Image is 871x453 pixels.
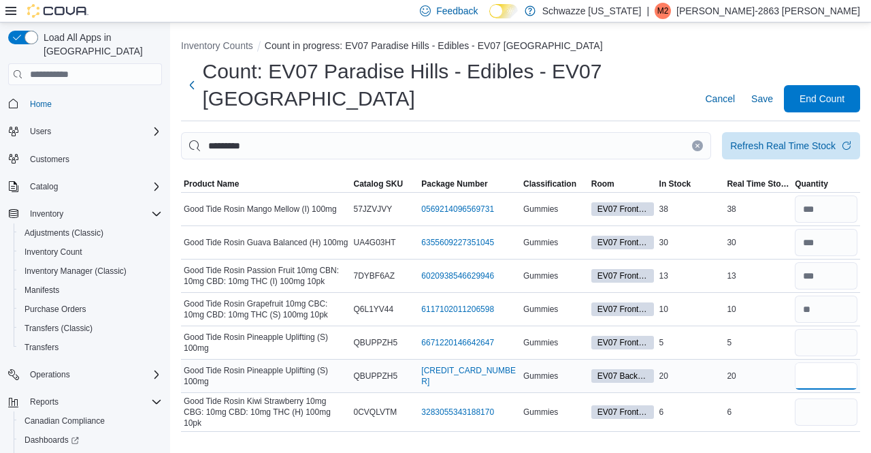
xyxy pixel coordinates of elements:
[184,298,348,320] span: Good Tide Rosin Grapefruit 10mg CBC: 10mg CBD: 10mg THC (S) 100mg 10pk
[597,370,648,382] span: EV07 Back Room
[597,236,648,249] span: EV07 Front Room
[489,18,490,19] span: Dark Mode
[181,132,711,159] input: This is a search bar. After typing your query, hit enter to filter the results lower in the page.
[746,85,778,112] button: Save
[3,365,167,384] button: Operations
[657,368,725,384] div: 20
[19,225,162,241] span: Adjustments (Classic)
[24,304,86,315] span: Purchase Orders
[521,176,589,192] button: Classification
[24,266,127,277] span: Inventory Manager (Classic)
[657,201,725,217] div: 38
[184,365,348,387] span: Good Tide Rosin Pineapple Uplifting (S) 100mg
[489,4,518,18] input: Dark Mode
[19,339,162,356] span: Transfers
[421,237,494,248] a: 6355609227351045
[421,337,494,348] a: 6671220146642647
[3,204,167,223] button: Inventory
[14,338,167,357] button: Transfers
[354,178,404,189] span: Catalog SKU
[591,236,654,249] span: EV07 Front Room
[184,332,348,354] span: Good Tide Rosin Pineapple Uplifting (S) 100mg
[657,268,725,284] div: 13
[591,178,614,189] span: Room
[19,413,110,429] a: Canadian Compliance
[19,432,84,448] a: Dashboards
[184,396,348,428] span: Good Tide Rosin Kiwi Strawberry 10mg CBG: 10mg CBD: 10mg THC (H) 100mg 10pk
[657,301,725,317] div: 10
[659,178,691,189] span: In Stock
[800,92,844,106] span: End Count
[351,176,419,192] button: Catalog SKU
[724,176,792,192] button: Real Time Stock
[421,407,494,418] a: 3283055343188170
[24,178,63,195] button: Catalog
[542,3,642,19] p: Schwazze [US_STATE]
[19,282,162,298] span: Manifests
[354,407,397,418] span: 0CVQLVTM
[14,243,167,262] button: Inventory Count
[727,178,789,189] span: Real Time Stock
[24,342,59,353] span: Transfers
[354,337,398,348] span: QBUPPZH5
[792,176,860,192] button: Quantity
[19,244,88,260] a: Inventory Count
[421,204,494,215] a: 0569214096569731
[14,262,167,281] button: Inventory Manager (Classic)
[591,336,654,349] span: EV07 Front Room
[24,206,162,222] span: Inventory
[30,208,63,219] span: Inventory
[591,202,654,216] span: EV07 Front Room
[421,304,494,315] a: 6117102011206598
[19,301,162,317] span: Purchase Orders
[354,371,398,381] span: QBUPPZH5
[523,178,576,189] span: Classification
[354,304,394,315] span: Q6L1YV44
[27,4,88,18] img: Cova
[724,234,792,251] div: 30
[38,31,162,58] span: Load All Apps in [GEOGRAPHIC_DATA]
[24,366,162,383] span: Operations
[24,416,105,426] span: Canadian Compliance
[591,405,654,419] span: EV07 Front Room
[14,411,167,431] button: Canadian Compliance
[24,366,76,383] button: Operations
[30,99,52,110] span: Home
[523,304,558,315] span: Gummies
[421,270,494,281] a: 6020938546629946
[655,3,671,19] div: Matthew-2863 Turner
[3,122,167,141] button: Users
[24,394,162,410] span: Reports
[523,371,558,381] span: Gummies
[19,432,162,448] span: Dashboards
[724,268,792,284] div: 13
[19,413,162,429] span: Canadian Compliance
[3,392,167,411] button: Reports
[14,431,167,450] a: Dashboards
[30,396,59,407] span: Reports
[724,201,792,217] div: 38
[24,206,69,222] button: Inventory
[24,123,56,140] button: Users
[203,58,689,112] h1: Count: EV07 Paradise Hills - Edibles - EV07 [GEOGRAPHIC_DATA]
[657,176,725,192] button: In Stock
[19,320,98,337] a: Transfers (Classic)
[181,39,860,55] nav: An example of EuiBreadcrumbs
[724,301,792,317] div: 10
[19,263,162,279] span: Inventory Manager (Classic)
[184,237,348,248] span: Good Tide Rosin Guava Balanced (H) 100mg
[700,85,740,112] button: Cancel
[657,334,725,351] div: 5
[3,93,167,113] button: Home
[3,177,167,196] button: Catalog
[591,302,654,316] span: EV07 Front Room
[646,3,649,19] p: |
[724,404,792,420] div: 6
[597,406,648,418] span: EV07 Front Room
[19,339,64,356] a: Transfers
[24,323,93,334] span: Transfers (Classic)
[265,40,603,51] button: Count in progress: EV07 Paradise Hills - Edibles - EV07 [GEOGRAPHIC_DATA]
[657,3,669,19] span: M2
[24,285,59,296] span: Manifests
[523,407,558,418] span: Gummies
